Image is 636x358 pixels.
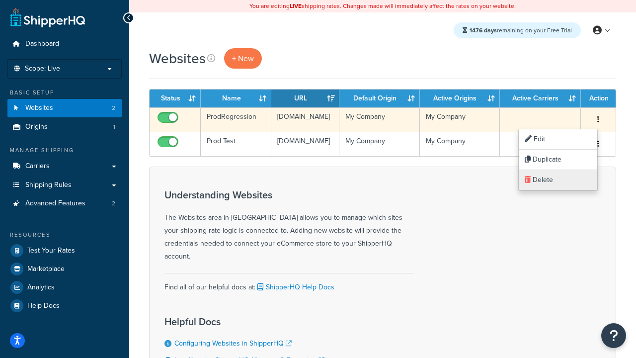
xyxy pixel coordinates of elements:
th: Action [581,89,616,107]
span: 2 [112,104,115,112]
div: Find all of our helpful docs at: [164,273,413,294]
a: Analytics [7,278,122,296]
a: Advanced Features 2 [7,194,122,213]
div: remaining on your Free Trial [454,22,581,38]
h1: Websites [149,49,206,68]
a: Origins 1 [7,118,122,136]
a: Dashboard [7,35,122,53]
li: Advanced Features [7,194,122,213]
span: Test Your Rates [27,247,75,255]
button: Open Resource Center [601,323,626,348]
td: My Company [339,107,419,132]
span: Carriers [25,162,50,171]
td: My Company [339,132,419,156]
h3: Helpful Docs [164,316,343,327]
a: Marketplace [7,260,122,278]
a: Delete [519,170,597,190]
td: [DOMAIN_NAME] [271,107,339,132]
span: Origins [25,123,48,131]
span: 2 [112,199,115,208]
td: My Company [420,107,500,132]
td: My Company [420,132,500,156]
div: The Websites area in [GEOGRAPHIC_DATA] allows you to manage which sites your shipping rate logic ... [164,189,413,263]
a: Duplicate [519,150,597,170]
td: [DOMAIN_NAME] [271,132,339,156]
th: Active Origins: activate to sort column ascending [420,89,500,107]
li: Origins [7,118,122,136]
span: Scope: Live [25,65,60,73]
span: 1 [113,123,115,131]
span: + New [232,53,254,64]
a: Help Docs [7,297,122,315]
a: ShipperHQ Help Docs [255,282,334,292]
span: Dashboard [25,40,59,48]
span: Advanced Features [25,199,85,208]
th: Name: activate to sort column ascending [201,89,271,107]
a: Websites 2 [7,99,122,117]
span: Help Docs [27,302,60,310]
th: URL: activate to sort column ascending [271,89,339,107]
h3: Understanding Websites [164,189,413,200]
div: Basic Setup [7,89,122,97]
td: Prod Test [201,132,271,156]
th: Status: activate to sort column ascending [150,89,201,107]
li: Websites [7,99,122,117]
span: Shipping Rules [25,181,72,189]
span: Marketplace [27,265,65,273]
th: Active Carriers: activate to sort column ascending [500,89,581,107]
div: Manage Shipping [7,146,122,155]
strong: 1476 days [470,26,497,35]
div: Resources [7,231,122,239]
b: LIVE [290,1,302,10]
a: + New [224,48,262,69]
a: Edit [519,129,597,150]
span: Websites [25,104,53,112]
td: ProdRegression [201,107,271,132]
a: Test Your Rates [7,242,122,260]
a: Configuring Websites in ShipperHQ [174,338,292,349]
span: Analytics [27,283,55,292]
a: Carriers [7,157,122,176]
a: ShipperHQ Home [10,7,85,27]
a: Shipping Rules [7,176,122,194]
th: Default Origin: activate to sort column ascending [339,89,419,107]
